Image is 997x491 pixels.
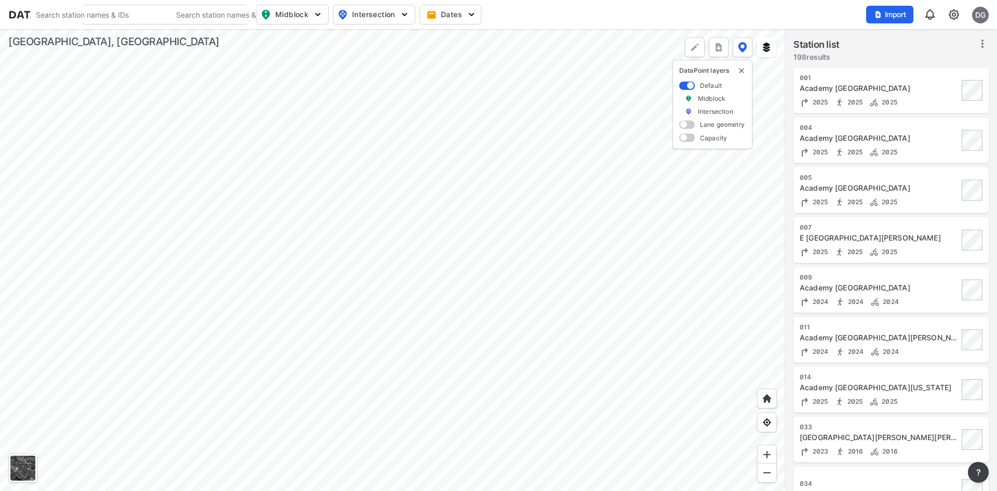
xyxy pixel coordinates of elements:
img: Turning count [800,297,810,307]
span: 2023 [810,447,829,455]
span: 2025 [879,98,897,106]
img: Pedestrian count [835,446,845,457]
img: Bicycle count [870,347,880,357]
div: Academy St Washington St [800,382,959,393]
img: +XpAUvaXAN7GudzAAAAAElFTkSuQmCC [762,393,772,404]
span: 2025 [845,148,863,156]
div: 007 [800,223,959,232]
div: Academy St & College St [800,183,959,193]
span: 2025 [845,98,863,106]
img: layers.ee07997e.svg [761,42,772,52]
span: 2024 [810,348,829,355]
span: 2025 [879,397,897,405]
a: Import [866,9,918,19]
label: Midblock [698,94,725,103]
img: map_pin_mid.602f9df1.svg [260,8,272,21]
img: Bicycle count [869,147,879,157]
img: Pedestrian count [834,396,845,407]
img: Pedestrian count [834,97,845,108]
img: xqJnZQTG2JQi0x5lvmkeSNbbgIiQD62bqHG8IfrOzanD0FsRdYrij6fAAAAAElFTkSuQmCC [713,42,724,52]
button: DataPoint layers [733,37,752,57]
img: 8A77J+mXikMhHQAAAAASUVORK5CYII= [924,8,936,21]
img: file_add.62c1e8a2.svg [874,10,882,19]
img: Pedestrian count [834,147,845,157]
span: 2025 [845,198,863,206]
span: 2024 [845,298,864,306]
span: 2025 [879,248,897,256]
label: Lane geometry [700,120,745,129]
img: 5YPKRKmlfpI5mqlR8AD95paCi+0kK1fRFDJSaMmawlwaeJcJwk9O2fotCW5ve9gAAAAASUVORK5CYII= [313,9,323,20]
div: [GEOGRAPHIC_DATA], [GEOGRAPHIC_DATA] [8,34,220,49]
label: 198 results [793,52,840,62]
img: close-external-leyer.3061a1c7.svg [737,67,746,75]
div: 014 [800,373,959,381]
div: Home [757,389,777,408]
img: MAAAAAElFTkSuQmCC [762,468,772,478]
span: 2025 [879,148,897,156]
label: Station list [793,37,840,52]
span: 2024 [880,348,899,355]
img: Pedestrian count [835,347,845,357]
span: ? [974,466,982,479]
div: Academy St & N Church St [800,133,959,143]
button: delete [737,67,746,75]
p: DataPoint layers [679,67,746,75]
span: 2025 [845,397,863,405]
img: Turning count [800,446,810,457]
div: E North St & Academy St/Williams St [800,233,959,243]
div: 009 [800,273,959,282]
button: more [968,462,989,483]
div: Zoom in [757,445,777,465]
div: DG [972,7,989,23]
img: Turning count [800,247,810,257]
span: Midblock [261,8,322,21]
img: Pedestrian count [835,297,845,307]
div: 005 [800,174,959,182]
img: dataPointLogo.9353c09d.svg [8,9,73,20]
button: Midblock [256,5,329,24]
img: Turning count [800,396,810,407]
img: marker_Midblock.5ba75e30.svg [685,94,692,103]
img: +Dz8AAAAASUVORK5CYII= [690,42,700,52]
span: 2024 [845,348,864,355]
button: Intersection [333,5,415,24]
span: 2016 [880,447,898,455]
label: Default [700,81,722,90]
span: 2025 [810,198,828,206]
img: Turning count [800,147,810,157]
span: 2025 [810,148,828,156]
span: 2025 [845,248,863,256]
img: ZvzfEJKXnyWIrJytrsY285QMwk63cM6Drc+sIAAAAASUVORK5CYII= [762,449,772,460]
button: External layers [757,37,776,57]
div: 033 [800,423,959,431]
img: map_pin_int.54838e6b.svg [336,8,349,21]
img: marker_Intersection.6861001b.svg [685,107,692,116]
img: Turning count [800,97,810,108]
span: 2016 [845,447,864,455]
img: Bicycle count [869,97,879,108]
div: 004 [800,124,959,132]
img: Bicycle count [869,446,880,457]
div: View my location [757,413,777,432]
label: Intersection [698,107,733,116]
img: calendar-gold.39a51dde.svg [426,9,437,20]
img: data-point-layers.37681fc9.svg [738,42,747,52]
img: Bicycle count [869,396,879,407]
img: zeq5HYn9AnE9l6UmnFLPAAAAAElFTkSuQmCC [762,417,772,428]
span: 2024 [880,298,899,306]
span: Dates [428,9,475,20]
div: Buncombe St & Butler Ave/Atwood St [800,432,959,443]
span: Intersection [338,8,409,21]
div: Zoom out [757,463,777,483]
button: Import [866,6,913,23]
button: more [709,37,729,57]
input: Search [171,6,311,23]
span: 2025 [810,98,828,106]
span: 2024 [810,298,829,306]
img: Pedestrian count [834,197,845,207]
span: 2025 [810,248,828,256]
img: Pedestrian count [834,247,845,257]
img: 5YPKRKmlfpI5mqlR8AD95paCi+0kK1fRFDJSaMmawlwaeJcJwk9O2fotCW5ve9gAAAAASUVORK5CYII= [399,9,410,20]
button: Dates [420,5,481,24]
label: Capacity [700,134,727,142]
